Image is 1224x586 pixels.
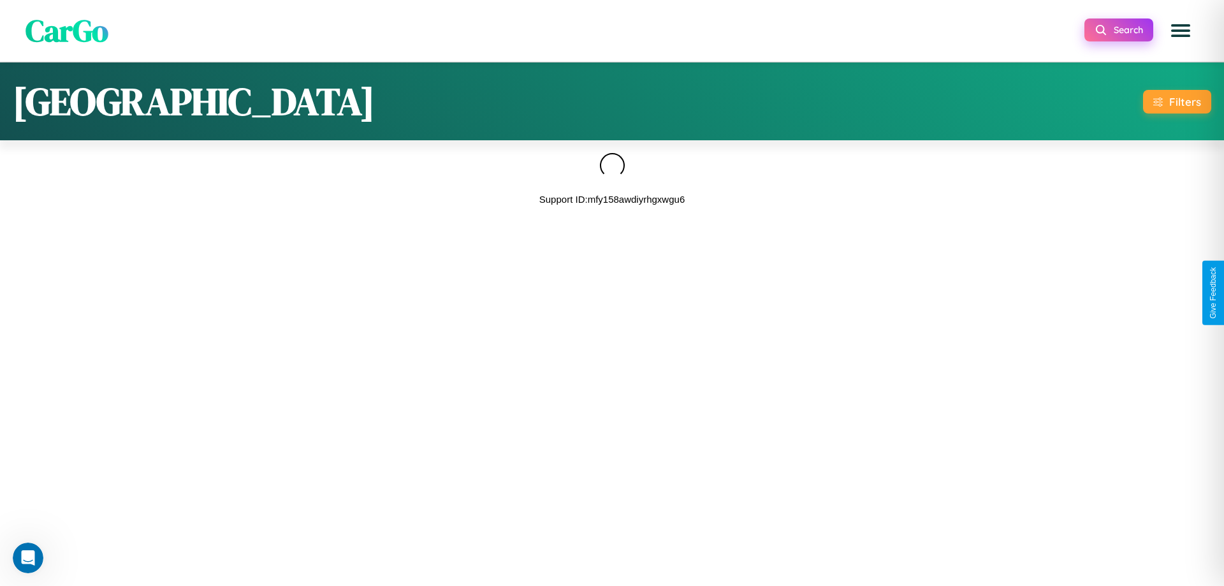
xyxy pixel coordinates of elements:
button: Filters [1143,90,1211,114]
span: Search [1114,24,1143,36]
p: Support ID: mfy158awdiyrhgxwgu6 [539,191,685,208]
button: Open menu [1163,13,1198,48]
iframe: Intercom live chat [13,543,43,573]
div: Filters [1169,95,1201,108]
h1: [GEOGRAPHIC_DATA] [13,75,375,128]
button: Search [1084,18,1153,41]
span: CarGo [25,10,108,52]
div: Give Feedback [1209,267,1218,319]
